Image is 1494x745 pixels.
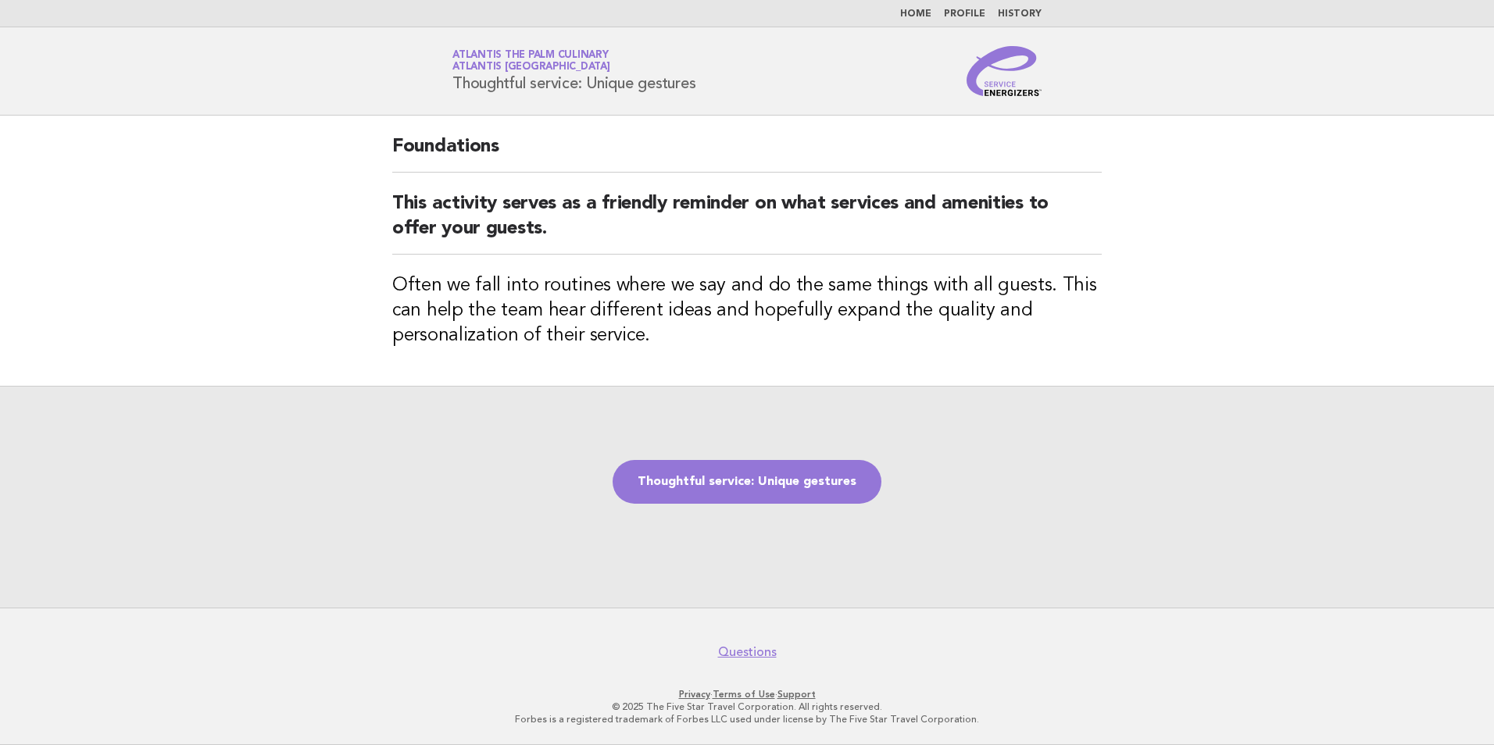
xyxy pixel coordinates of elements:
[777,689,816,700] a: Support
[269,688,1225,700] p: · ·
[269,700,1225,713] p: © 2025 The Five Star Travel Corporation. All rights reserved.
[713,689,775,700] a: Terms of Use
[718,644,777,660] a: Questions
[452,50,610,72] a: Atlantis The Palm CulinaryAtlantis [GEOGRAPHIC_DATA]
[452,62,610,73] span: Atlantis [GEOGRAPHIC_DATA]
[998,9,1042,19] a: History
[269,713,1225,725] p: Forbes is a registered trademark of Forbes LLC used under license by The Five Star Travel Corpora...
[944,9,985,19] a: Profile
[967,46,1042,96] img: Service Energizers
[392,273,1102,348] h3: Often we fall into routines where we say and do the same things with all guests. This can help th...
[900,9,931,19] a: Home
[392,191,1102,255] h2: This activity serves as a friendly reminder on what services and amenities to offer your guests.
[679,689,710,700] a: Privacy
[613,460,881,504] a: Thoughtful service: Unique gestures
[452,51,695,91] h1: Thoughtful service: Unique gestures
[392,134,1102,173] h2: Foundations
